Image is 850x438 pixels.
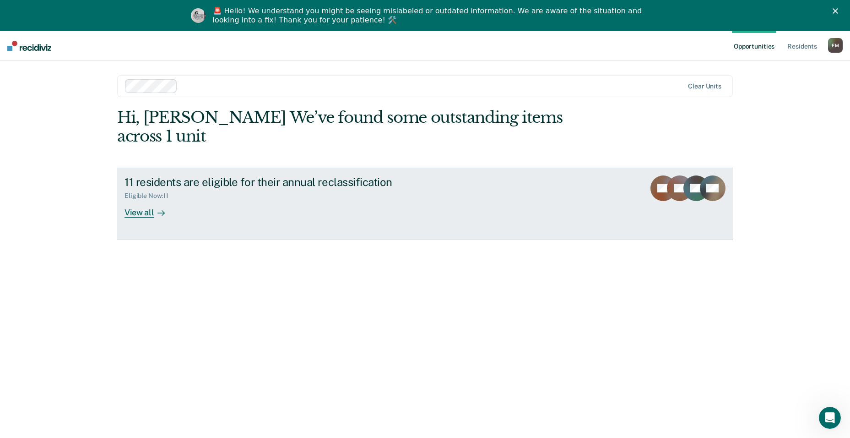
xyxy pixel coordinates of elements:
div: Clear units [688,82,721,90]
div: Hi, [PERSON_NAME] We’ve found some outstanding items across 1 unit [117,108,610,146]
div: E M [828,38,843,53]
div: Close [833,8,842,14]
div: 11 residents are eligible for their annual reclassification [125,175,446,189]
div: Eligible Now : 11 [125,192,176,200]
img: Profile image for Kim [191,8,206,23]
iframe: Intercom live chat [819,407,841,429]
a: Residents [785,31,819,60]
button: EM [828,38,843,53]
a: 11 residents are eligible for their annual reclassificationEligible Now:11View all [117,168,733,240]
div: View all [125,200,176,218]
a: Opportunities [732,31,776,60]
div: 🚨 Hello! We understand you might be seeing mislabeled or outdated information. We are aware of th... [213,6,645,25]
img: Recidiviz [7,41,51,51]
